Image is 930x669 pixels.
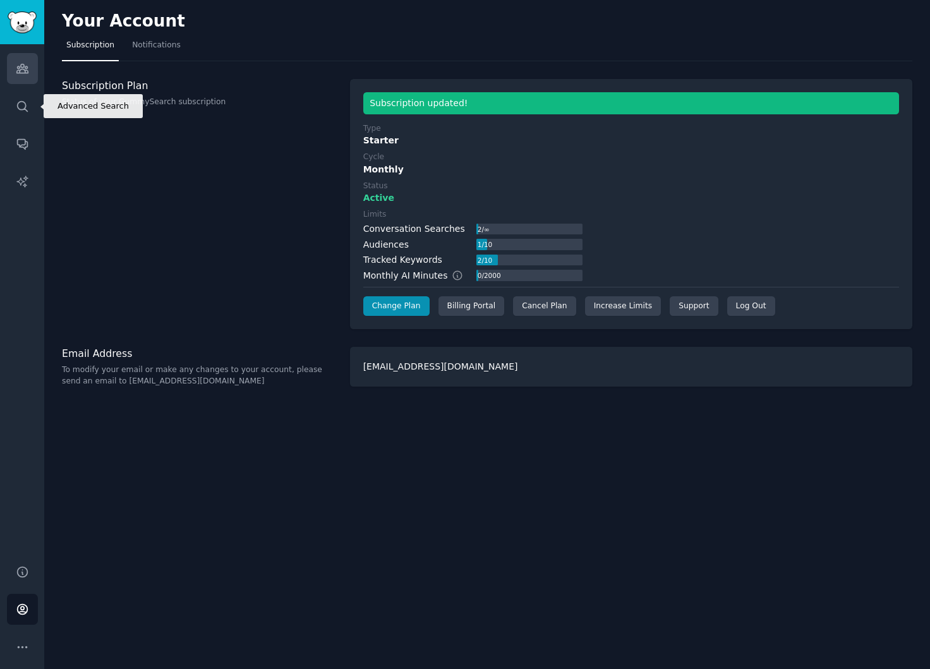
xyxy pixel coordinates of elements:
div: Starter [363,134,899,147]
div: 0 / 2000 [476,270,502,281]
h3: Email Address [62,347,337,360]
div: 2 / 10 [476,255,493,266]
a: Notifications [128,35,185,61]
div: Monthly AI Minutes [363,269,476,282]
div: Cancel Plan [513,296,576,316]
div: Type [363,123,381,135]
div: Billing Portal [438,296,505,316]
div: 1 / 10 [476,239,493,250]
h3: Subscription Plan [62,79,337,92]
div: Tracked Keywords [363,253,442,267]
span: Subscription [66,40,114,51]
img: GummySearch logo [8,11,37,33]
div: Log Out [727,296,775,316]
div: Monthly [363,163,899,176]
h2: Your Account [62,11,185,32]
span: Notifications [132,40,181,51]
div: Audiences [363,238,409,251]
a: Change Plan [363,296,430,316]
a: Increase Limits [585,296,661,316]
div: Status [363,181,388,192]
span: Active [363,191,394,205]
div: [EMAIL_ADDRESS][DOMAIN_NAME] [350,347,912,387]
p: Status of your GummySearch subscription [62,97,337,108]
div: Conversation Searches [363,222,465,236]
p: To modify your email or make any changes to your account, please send an email to [EMAIL_ADDRESS]... [62,365,337,387]
a: Support [670,296,718,316]
div: 2 / ∞ [476,224,490,235]
a: Subscription [62,35,119,61]
div: Subscription updated! [363,92,899,114]
div: Cycle [363,152,384,163]
div: Limits [363,209,387,220]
